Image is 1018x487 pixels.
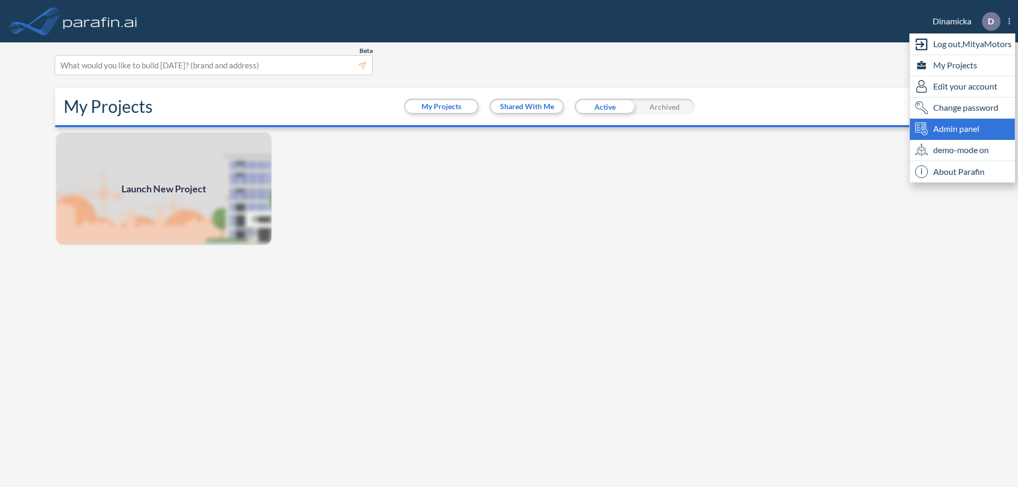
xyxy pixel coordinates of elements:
span: i [915,165,928,178]
span: demo-mode on [933,144,989,156]
div: Change password [910,98,1015,119]
h2: My Projects [64,96,153,117]
p: D [988,16,994,26]
div: demo-mode on [910,140,1015,161]
span: Beta [359,47,373,55]
div: About Parafin [910,161,1015,182]
button: My Projects [406,100,477,113]
span: Launch New Project [121,182,206,196]
span: Admin panel [933,122,979,135]
div: Edit user [910,76,1015,98]
div: Active [575,99,635,114]
div: My Projects [910,55,1015,76]
span: Edit your account [933,80,997,93]
div: Log out [910,34,1015,55]
div: Admin panel [910,119,1015,140]
div: Archived [635,99,695,114]
span: About Parafin [933,165,985,178]
span: Log out, MityaMotors [933,38,1012,50]
img: add [55,131,273,246]
a: Launch New Project [55,131,273,246]
div: Dinamicka [917,12,1010,31]
span: Change password [933,101,998,114]
span: My Projects [933,59,977,72]
button: Shared With Me [491,100,563,113]
img: logo [61,11,139,32]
